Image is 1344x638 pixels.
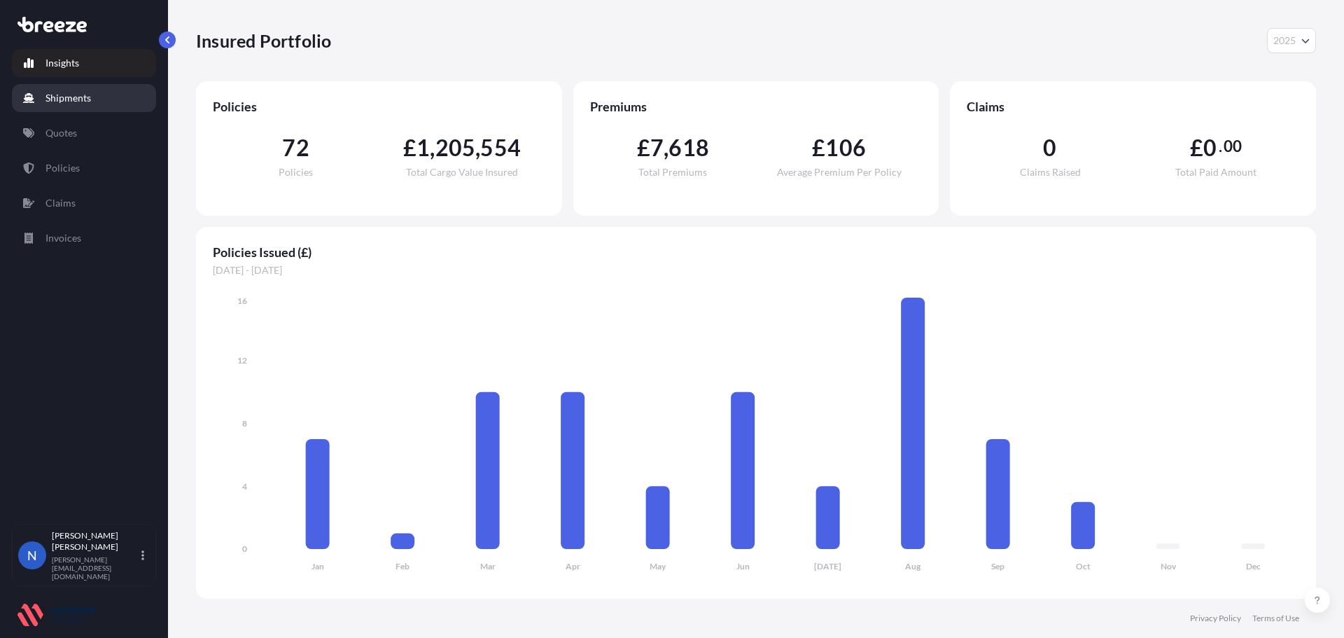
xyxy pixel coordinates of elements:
[237,355,247,366] tspan: 12
[1190,137,1203,159] span: £
[12,224,156,252] a: Invoices
[967,98,1299,115] span: Claims
[27,548,37,562] span: N
[991,561,1004,571] tspan: Sep
[1020,167,1081,177] span: Claims Raised
[1252,613,1299,624] a: Terms of Use
[45,196,76,210] p: Claims
[905,561,921,571] tspan: Aug
[777,167,902,177] span: Average Premium Per Policy
[1246,561,1261,571] tspan: Dec
[435,137,476,159] span: 205
[213,263,1299,277] span: [DATE] - [DATE]
[45,161,80,175] p: Policies
[1219,141,1222,152] span: .
[1224,141,1242,152] span: 00
[45,91,91,105] p: Shipments
[416,137,430,159] span: 1
[213,98,545,115] span: Policies
[52,530,139,553] p: [PERSON_NAME] [PERSON_NAME]
[242,481,247,492] tspan: 4
[480,137,521,159] span: 554
[637,137,650,159] span: £
[213,244,1299,261] span: Policies Issued (£)
[395,561,409,571] tspan: Feb
[475,137,480,159] span: ,
[1267,28,1316,53] button: Year Selector
[1273,34,1296,48] span: 2025
[1161,561,1177,571] tspan: Nov
[12,119,156,147] a: Quotes
[12,189,156,217] a: Claims
[590,98,923,115] span: Premiums
[403,137,416,159] span: £
[480,561,496,571] tspan: Mar
[668,137,709,159] span: 618
[17,604,94,626] img: organization-logo
[12,154,156,182] a: Policies
[736,561,750,571] tspan: Jun
[279,167,313,177] span: Policies
[1076,561,1091,571] tspan: Oct
[237,296,247,306] tspan: 16
[1175,167,1256,177] span: Total Paid Amount
[566,561,580,571] tspan: Apr
[430,137,435,159] span: ,
[406,167,518,177] span: Total Cargo Value Insured
[664,137,668,159] span: ,
[825,137,866,159] span: 106
[242,543,247,554] tspan: 0
[812,137,825,159] span: £
[282,137,309,159] span: 72
[650,137,664,159] span: 7
[196,29,331,52] p: Insured Portfolio
[1043,137,1056,159] span: 0
[12,84,156,112] a: Shipments
[12,49,156,77] a: Insights
[242,418,247,429] tspan: 8
[638,167,707,177] span: Total Premiums
[814,561,841,571] tspan: [DATE]
[650,561,666,571] tspan: May
[45,231,81,245] p: Invoices
[45,56,79,70] p: Insights
[52,555,139,581] p: [PERSON_NAME][EMAIL_ADDRESS][DOMAIN_NAME]
[1190,613,1241,624] a: Privacy Policy
[311,561,324,571] tspan: Jan
[45,126,77,140] p: Quotes
[1203,137,1217,159] span: 0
